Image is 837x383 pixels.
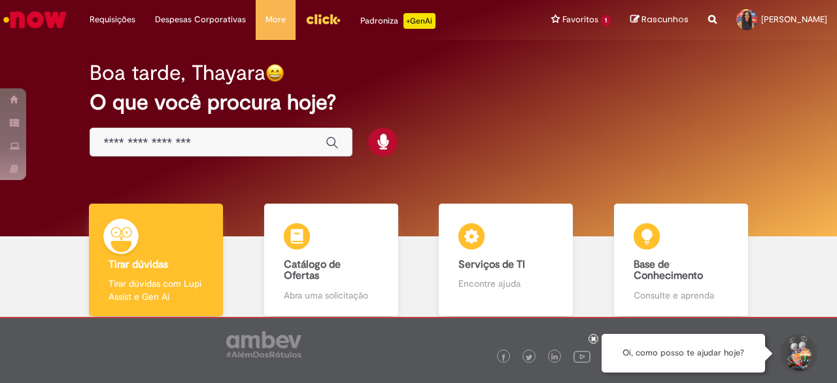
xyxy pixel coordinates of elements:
[594,204,769,317] a: Base de Conhecimento Consulte e aprenda
[265,64,284,82] img: happy-face.png
[244,204,419,317] a: Catálogo de Ofertas Abra uma solicitação
[458,277,553,290] p: Encontre ajuda
[634,258,703,283] b: Base de Conhecimento
[778,334,817,373] button: Iniciar Conversa de Suporte
[109,277,203,303] p: Tirar dúvidas com Lupi Assist e Gen Ai
[265,13,286,26] span: More
[458,258,525,271] b: Serviços de TI
[418,204,594,317] a: Serviços de TI Encontre ajuda
[573,348,590,365] img: logo_footer_youtube.png
[360,13,436,29] div: Padroniza
[634,289,728,302] p: Consulte e aprenda
[601,15,611,26] span: 1
[284,258,341,283] b: Catálogo de Ofertas
[602,334,765,373] div: Oi, como posso te ajudar hoje?
[90,91,747,114] h2: O que você procura hoje?
[1,7,69,33] img: ServiceNow
[403,13,436,29] p: +GenAi
[90,62,265,84] h2: Boa tarde, Thayara
[226,331,301,357] img: logo_footer_ambev_rotulo_gray.png
[526,354,532,361] img: logo_footer_twitter.png
[284,289,379,302] p: Abra uma solicitação
[551,354,558,361] img: logo_footer_linkedin.png
[641,13,689,26] span: Rascunhos
[562,13,598,26] span: Favoritos
[630,14,689,26] a: Rascunhos
[155,13,246,26] span: Despesas Corporativas
[500,354,507,361] img: logo_footer_facebook.png
[109,258,168,271] b: Tirar dúvidas
[761,14,827,25] span: [PERSON_NAME]
[90,13,135,26] span: Requisições
[69,204,244,317] a: Tirar dúvidas Tirar dúvidas com Lupi Assist e Gen Ai
[305,9,341,29] img: click_logo_yellow_360x200.png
